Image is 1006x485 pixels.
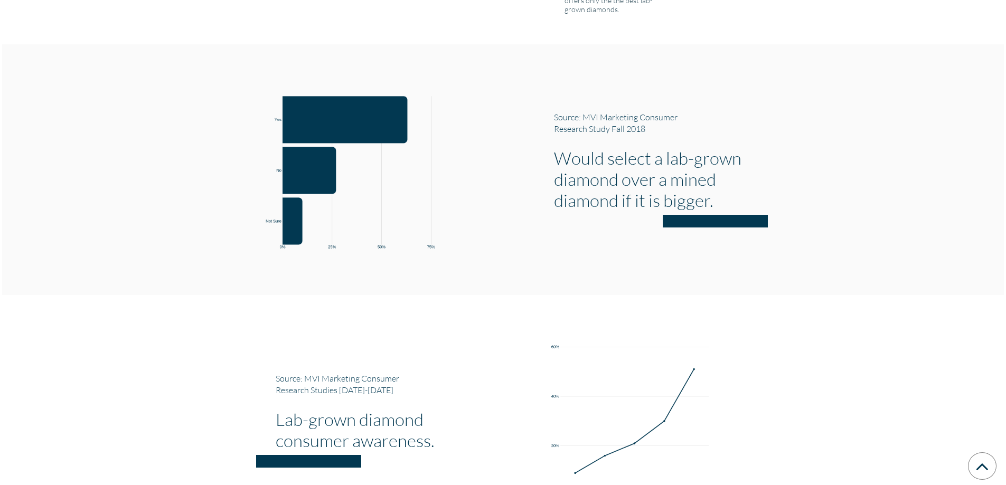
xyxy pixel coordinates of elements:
a: Source: MVI Marketing Consumer Research Study Fall 2018 [554,111,752,135]
img: graph1 [255,71,453,269]
a: Source: MVI Marketing Consumer Research Studies [DATE]-[DATE] [276,373,474,396]
h1: Lab-grown diamond consumer awareness. [276,408,474,451]
iframe: Drift Widget Chat Controller [953,432,993,472]
h5: Source: MVI Marketing Consumer Research Studies [DATE]-[DATE] [276,373,424,396]
h5: Source: MVI Marketing Consumer Research Study Fall 2018 [554,111,702,135]
h1: Would select a lab-grown diamond over a mined diamond if it is bigger. [554,147,752,211]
